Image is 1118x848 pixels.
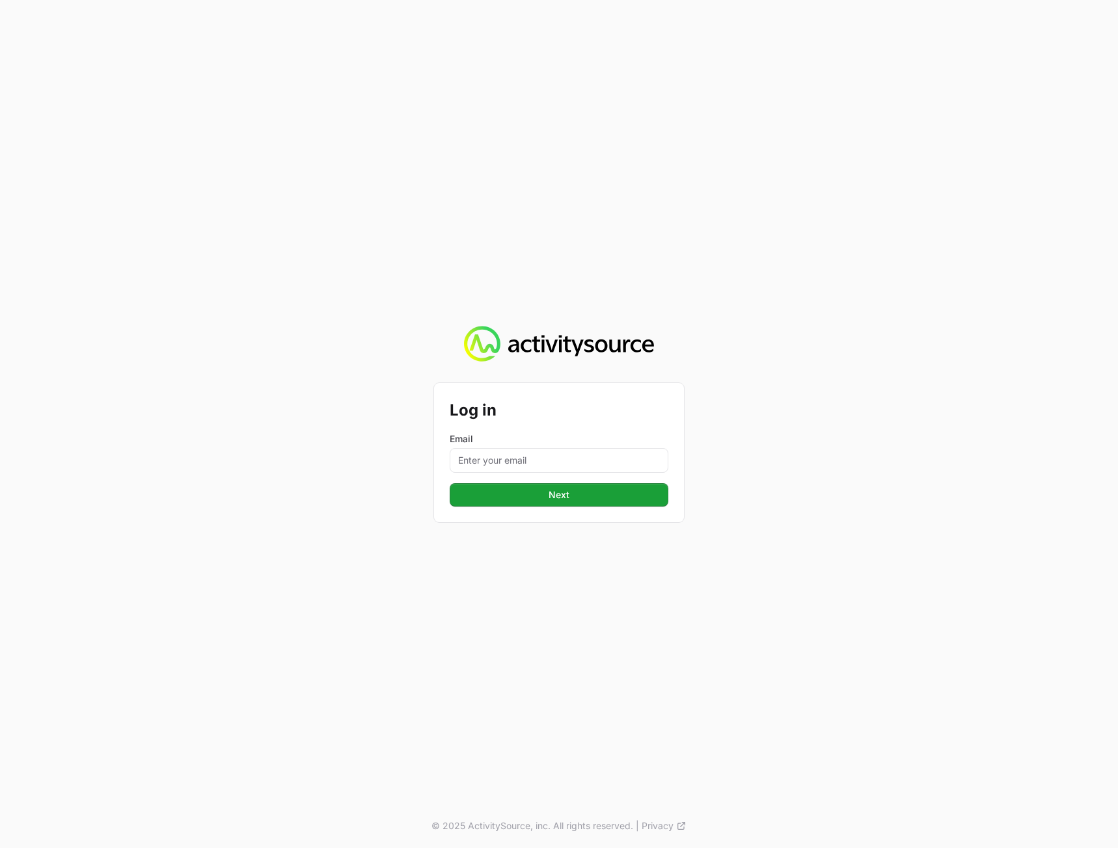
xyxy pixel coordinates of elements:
[450,432,668,445] label: Email
[450,399,668,422] h2: Log in
[450,448,668,473] input: Enter your email
[464,326,653,362] img: Activity Source
[431,819,633,832] p: © 2025 ActivitySource, inc. All rights reserved.
[450,483,668,507] button: Next
[642,819,687,832] a: Privacy
[549,487,569,503] span: Next
[636,819,639,832] span: |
